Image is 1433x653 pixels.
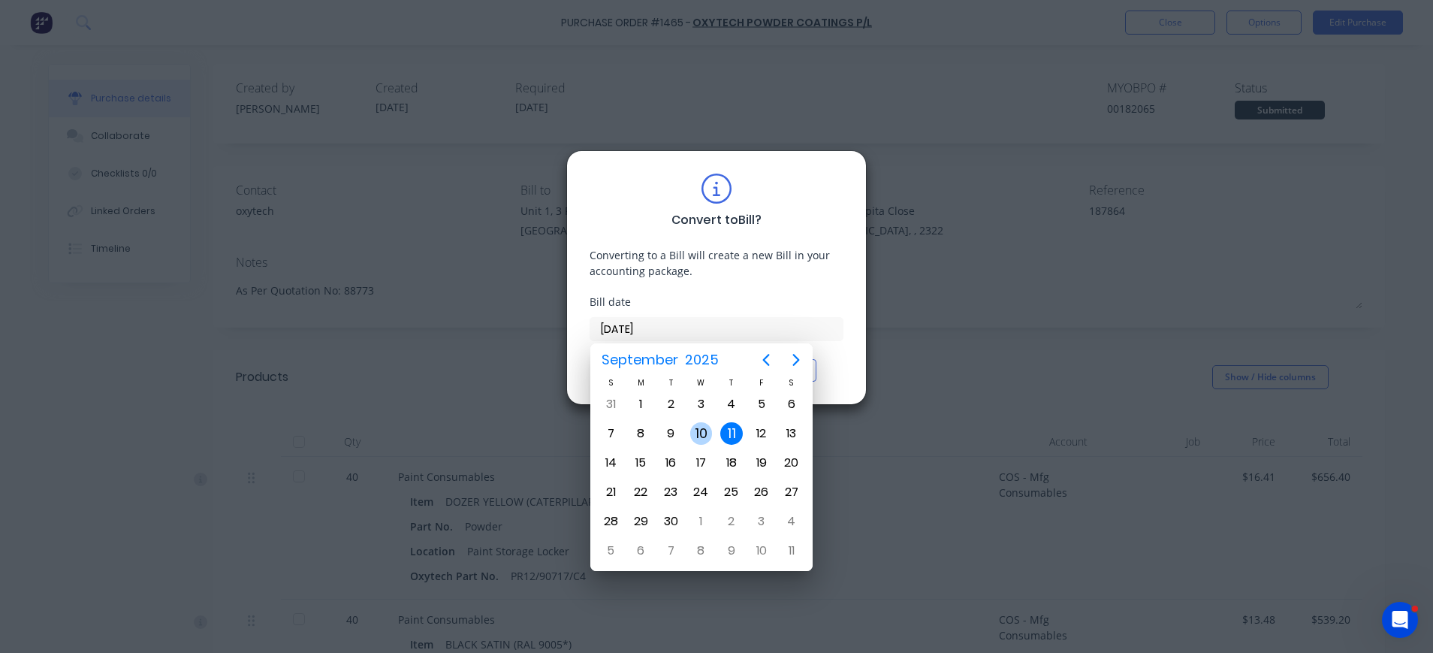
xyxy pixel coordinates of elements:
div: Convert to Bill ? [671,211,762,229]
div: S [777,376,807,389]
div: Monday, September 1, 2025 [629,393,652,416]
button: September2025 [592,346,728,373]
div: Saturday, September 13, 2025 [780,422,803,445]
div: Wednesday, September 24, 2025 [689,481,712,503]
div: Sunday, September 21, 2025 [599,481,622,503]
div: Tuesday, September 30, 2025 [659,510,682,533]
iframe: Intercom live chat [1382,602,1418,638]
div: Friday, September 19, 2025 [750,452,773,474]
div: T [656,376,686,389]
div: Thursday, September 25, 2025 [720,481,743,503]
div: Friday, October 3, 2025 [750,510,773,533]
button: Previous page [751,345,781,375]
div: Friday, September 26, 2025 [750,481,773,503]
div: Sunday, August 31, 2025 [599,393,622,416]
div: Friday, September 5, 2025 [750,393,773,416]
div: Wednesday, September 3, 2025 [689,393,712,416]
div: Monday, September 29, 2025 [629,510,652,533]
div: Sunday, September 7, 2025 [599,422,622,445]
div: Tuesday, September 2, 2025 [659,393,682,416]
div: S [596,376,626,389]
div: Tuesday, September 9, 2025 [659,422,682,445]
div: Wednesday, October 1, 2025 [689,510,712,533]
div: Saturday, October 11, 2025 [780,540,803,562]
span: September [598,346,681,373]
div: Saturday, September 6, 2025 [780,393,803,416]
div: Converting to a Bill will create a new Bill in your accounting package. [590,247,843,279]
div: Monday, September 15, 2025 [629,452,652,474]
div: Sunday, September 28, 2025 [599,510,622,533]
div: M [626,376,656,389]
div: Saturday, September 27, 2025 [780,481,803,503]
div: Thursday, October 9, 2025 [720,540,743,562]
span: 2025 [681,346,722,373]
div: F [747,376,777,389]
div: Tuesday, September 23, 2025 [659,481,682,503]
div: T [716,376,747,389]
div: Thursday, September 4, 2025 [720,393,743,416]
div: Monday, September 8, 2025 [629,422,652,445]
div: Thursday, October 2, 2025 [720,510,743,533]
div: Wednesday, September 10, 2025 [690,422,713,445]
div: Friday, September 12, 2025 [750,422,773,445]
div: Friday, October 10, 2025 [750,540,773,562]
div: Today, Thursday, September 11, 2025 [720,422,743,445]
div: Saturday, October 4, 2025 [780,510,803,533]
div: Sunday, October 5, 2025 [599,540,622,562]
div: Sunday, September 14, 2025 [599,452,622,474]
div: Monday, September 22, 2025 [629,481,652,503]
div: Wednesday, September 17, 2025 [689,452,712,474]
div: Bill date [590,294,843,310]
div: Saturday, September 20, 2025 [780,452,803,474]
div: Tuesday, September 16, 2025 [659,452,682,474]
div: W [686,376,716,389]
div: Thursday, September 18, 2025 [720,452,743,474]
div: Tuesday, October 7, 2025 [659,540,682,562]
button: Next page [781,345,811,375]
div: Wednesday, October 8, 2025 [689,540,712,562]
div: Monday, October 6, 2025 [629,540,652,562]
